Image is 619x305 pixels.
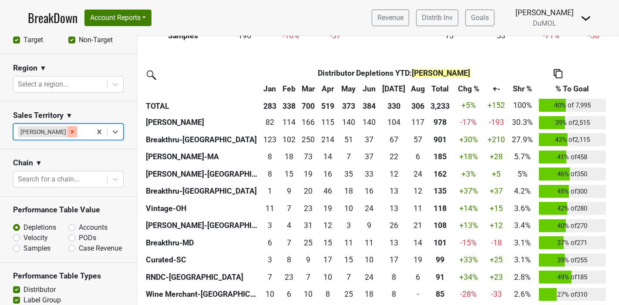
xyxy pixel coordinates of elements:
div: 17 [320,254,336,265]
div: 23 [282,271,296,283]
th: Breakthru-[GEOGRAPHIC_DATA] [144,183,259,200]
th: 373 [338,97,359,114]
td: 3.48 [259,217,280,235]
div: 51 [340,134,357,145]
div: 17 [382,254,407,265]
td: 23.834 [359,268,379,286]
th: 384 [359,97,379,114]
td: 16.333 [359,183,379,200]
div: 250 [300,134,315,145]
span: ▼ [35,158,42,168]
div: 7 [340,151,357,162]
div: Remove Mariette Bolitiski [67,126,77,137]
td: 139.834 [359,114,379,131]
td: 53 [475,28,527,44]
td: 34.68 [338,165,359,183]
div: 108 [430,220,450,231]
td: +33 % [453,251,484,269]
div: 8 [382,271,407,283]
th: 134.500 [428,183,453,200]
a: Goals [465,10,495,26]
td: 16.49 [318,165,338,183]
td: 25.168 [338,286,359,303]
div: -18 [487,237,506,248]
th: Total: activate to sort column ascending [428,81,453,97]
th: 90.968 [428,268,453,286]
td: 3.4% [508,217,537,235]
th: 306 [408,97,427,114]
div: 101 [430,237,450,248]
div: 9 [361,220,377,231]
img: Dropdown Menu [581,13,591,23]
td: 7.34 [280,200,298,217]
div: 21 [410,220,426,231]
td: 14.52 [280,165,298,183]
td: 15 [338,251,359,269]
th: Jan: activate to sort column ascending [259,81,280,97]
th: 338 [280,97,298,114]
td: 7 [259,268,280,286]
td: 11.001 [338,234,359,251]
th: &nbsp;: activate to sort column ascending [144,81,259,97]
td: 114.167 [280,114,298,131]
h3: Performance Table Value [13,205,124,215]
td: -16 % [266,28,315,44]
td: 3.1% [508,251,537,269]
td: 6.5 [280,234,298,251]
td: 4.2% [508,183,537,200]
td: 9.832 [299,286,318,303]
div: 19 [300,168,315,180]
label: Accounts [79,222,108,233]
td: 23.66 [359,200,379,217]
td: 13.167 [380,234,409,251]
td: -28 % [453,286,484,303]
td: -38 [575,28,612,44]
div: +15 [487,203,506,214]
th: Vintage-OH [144,200,259,217]
div: 13 [382,237,407,248]
td: 73 [299,148,318,166]
td: 7.833 [380,268,409,286]
td: 23.69 [408,165,427,183]
td: 3.5 [280,217,298,235]
div: 11 [340,237,357,248]
div: +28 [487,151,506,162]
td: +37 % [453,183,484,200]
td: 14 [408,234,427,251]
th: Chg %: activate to sort column ascending [453,81,484,97]
td: 5.833 [259,234,280,251]
div: 104 [382,117,407,128]
span: ▼ [66,111,73,121]
label: Depletions [24,222,56,233]
td: 45.5 [318,183,338,200]
div: 8 [262,151,278,162]
div: 7 [340,271,357,283]
a: BreakDown [28,9,77,27]
div: 37 [361,134,377,145]
td: 19 [408,251,427,269]
td: 104.167 [380,114,409,131]
span: +152 [488,101,505,110]
div: 115 [320,117,336,128]
th: Jun: activate to sort column ascending [359,81,379,97]
div: -193 [487,117,506,128]
div: 13 [382,185,407,197]
div: 13 [382,203,407,214]
th: [PERSON_NAME]-MA [144,148,259,166]
div: 16 [361,185,377,197]
h3: Region [13,64,37,73]
h3: Sales Territory [13,111,64,120]
div: 12 [320,220,336,231]
td: 12.68 [380,200,409,217]
div: 4 [282,220,296,231]
div: +23 [487,271,506,283]
td: 21.16 [408,217,427,235]
td: 17.5 [280,148,298,166]
td: 24.667 [299,234,318,251]
td: 214.336 [318,131,338,148]
h3: Performance Table Types [13,271,124,281]
th: Curated-SC [144,251,259,269]
td: 117 [408,114,427,131]
div: 140 [361,117,377,128]
div: 15 [340,254,357,265]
